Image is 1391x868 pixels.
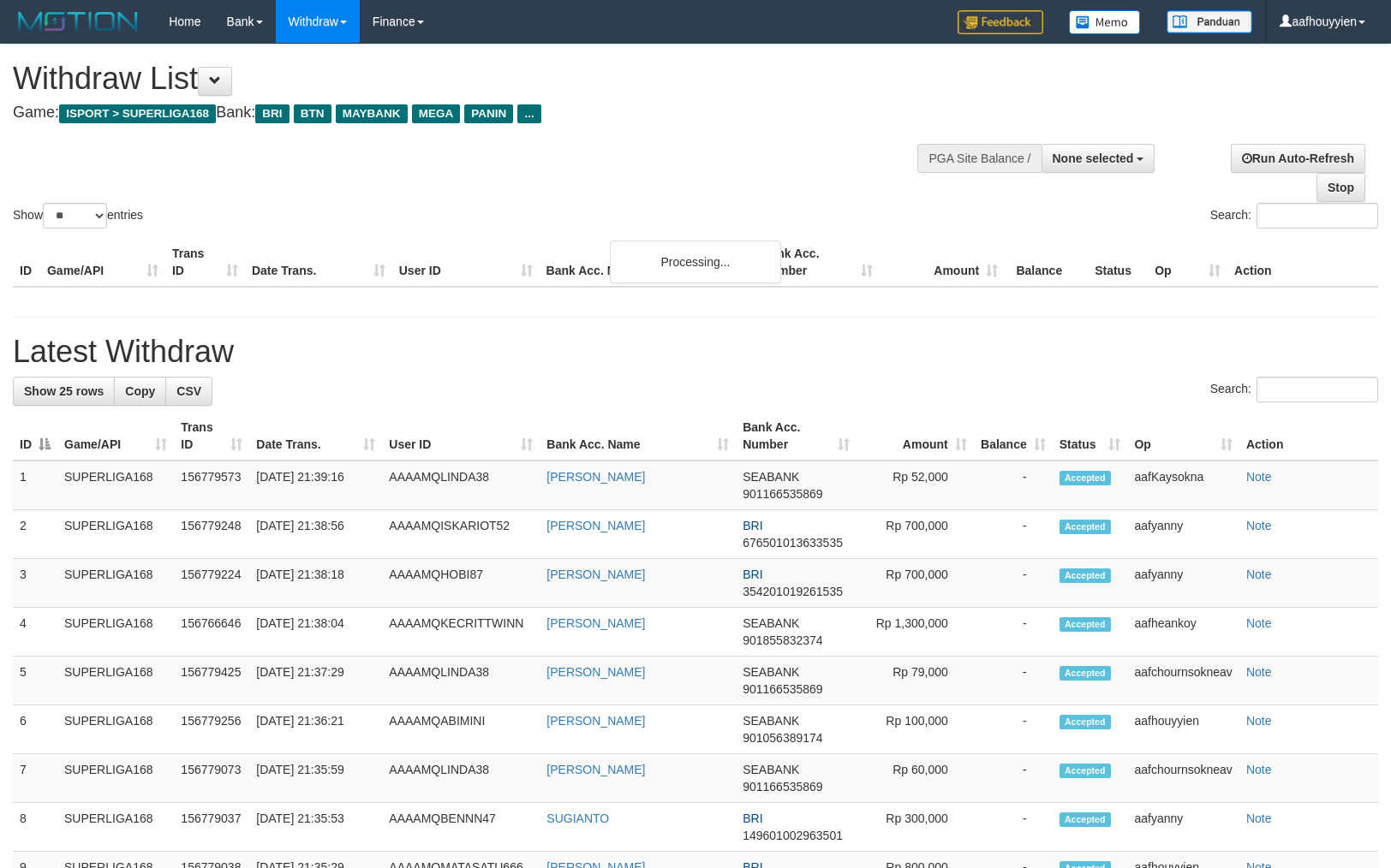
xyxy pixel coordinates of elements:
th: Balance: activate to sort column ascending [974,412,1053,461]
a: Note [1246,812,1272,825]
input: Search: [1257,377,1378,402]
th: Date Trans. [245,238,392,287]
td: AAAAMQBENNN47 [382,803,540,852]
td: aafheankoy [1127,608,1239,657]
span: Show 25 rows [24,384,104,398]
span: MAYBANK [336,104,408,123]
td: SUPERLIGA168 [57,803,174,852]
td: - [974,510,1053,559]
th: Bank Acc. Name [540,238,755,287]
div: Processing... [610,241,781,283]
a: Note [1246,763,1272,776]
label: Search: [1210,377,1378,402]
a: Note [1246,568,1272,581]
th: Amount: activate to sort column ascending [857,412,974,461]
th: Game/API [40,238,165,287]
span: Copy 901166535869 to clipboard [743,780,822,794]
span: Accepted [1060,617,1111,632]
td: 5 [13,657,57,705]
th: Op: activate to sort column ascending [1127,412,1239,461]
td: 156779224 [174,559,249,608]
td: 156779073 [174,754,249,803]
td: [DATE] 21:38:04 [249,608,382,657]
th: Amount [880,238,1005,287]
th: User ID [392,238,540,287]
td: [DATE] 21:35:53 [249,803,382,852]
a: Show 25 rows [13,377,115,406]
span: Copy 149601002963501 to clipboard [743,829,843,842]
td: [DATE] 21:38:56 [249,510,382,559]
button: None selected [1042,144,1155,173]
span: CSV [176,384,201,398]
td: aafchournsokneav [1127,657,1239,705]
span: PANIN [464,104,513,123]
label: Show entries [13,203,143,229]
td: AAAAMQLINDA38 [382,657,540,705]
a: Note [1246,616,1272,630]
td: - [974,754,1053,803]
img: Feedback.jpg [958,10,1043,34]
td: - [974,657,1053,705]
td: 156766646 [174,608,249,657]
td: SUPERLIGA168 [57,461,174,510]
td: - [974,803,1053,852]
span: Accepted [1060,666,1111,681]
th: Trans ID [165,238,245,287]
a: [PERSON_NAME] [546,568,645,581]
th: Status [1088,238,1148,287]
span: None selected [1053,152,1134,165]
th: ID: activate to sort column descending [13,412,57,461]
td: Rp 1,300,000 [857,608,974,657]
span: ... [517,104,540,123]
span: MEGA [412,104,461,123]
span: Copy 901855832374 to clipboard [743,633,822,647]
span: SEABANK [743,616,799,630]
span: ISPORT > SUPERLIGA168 [59,104,216,123]
td: - [974,705,1053,754]
a: Note [1246,519,1272,532]
span: SEABANK [743,714,799,728]
span: BTN [294,104,331,123]
a: [PERSON_NAME] [546,519,645,532]
th: Bank Acc. Number: activate to sort column ascending [736,412,857,461]
span: SEABANK [743,665,799,679]
td: 156779256 [174,705,249,754]
th: Op [1148,238,1227,287]
td: Rp 300,000 [857,803,974,852]
td: 8 [13,803,57,852]
td: SUPERLIGA168 [57,754,174,803]
h1: Latest Withdraw [13,335,1378,369]
th: Bank Acc. Number [755,238,880,287]
td: aafKaysokna [1127,461,1239,510]
td: aafyanny [1127,510,1239,559]
td: 7 [13,754,57,803]
td: aafchournsokneav [1127,754,1239,803]
td: - [974,559,1053,608]
img: MOTION_logo.png [13,9,143,34]
td: aafyanny [1127,803,1239,852]
td: SUPERLIGA168 [57,559,174,608]
td: Rp 700,000 [857,510,974,559]
a: [PERSON_NAME] [546,665,645,679]
span: SEABANK [743,470,799,484]
td: 156779037 [174,803,249,852]
th: Game/API: activate to sort column ascending [57,412,174,461]
td: AAAAMQHOBI87 [382,559,540,608]
td: SUPERLIGA168 [57,705,174,754]
span: Copy 676501013633535 to clipboard [743,536,843,550]
span: BRI [743,519,762,532]
td: aafhouyyien [1127,705,1239,754]
span: Accepted [1060,715,1111,729]
td: SUPERLIGA168 [57,608,174,657]
td: Rp 79,000 [857,657,974,705]
td: AAAAMQKECRITTWINN [382,608,540,657]
td: [DATE] 21:38:18 [249,559,382,608]
a: [PERSON_NAME] [546,763,645,776]
img: panduan.png [1167,10,1252,33]
th: Trans ID: activate to sort column ascending [174,412,249,461]
a: Note [1246,470,1272,484]
td: 156779248 [174,510,249,559]
td: 1 [13,461,57,510]
a: Note [1246,714,1272,728]
td: Rp 52,000 [857,461,974,510]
